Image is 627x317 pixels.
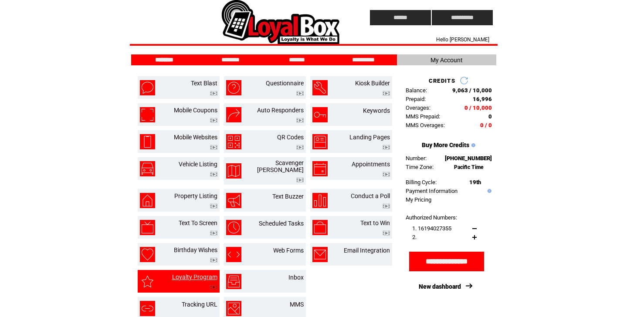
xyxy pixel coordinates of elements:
[277,134,304,141] a: QR Codes
[288,274,304,281] a: Inbox
[174,246,217,253] a: Birthday Wishes
[257,107,304,114] a: Auto Responders
[273,247,304,254] a: Web Forms
[406,196,431,203] a: My Pricing
[312,193,328,208] img: conduct-a-poll.png
[485,189,491,193] img: help.gif
[312,247,328,262] img: email-integration.png
[296,178,304,182] img: video.png
[383,172,390,177] img: video.png
[140,274,155,289] img: loyalty-program.png
[210,231,217,236] img: video.png
[488,113,492,120] span: 0
[259,220,304,227] a: Scheduled Tasks
[140,301,155,316] img: tracking-url.png
[210,204,217,209] img: video.png
[344,247,390,254] a: Email Integration
[406,155,427,162] span: Number:
[383,204,390,209] img: video.png
[429,78,455,84] span: CREDITS
[312,220,328,235] img: text-to-win.png
[210,118,217,123] img: video.png
[406,122,445,128] span: MMS Overages:
[210,91,217,96] img: video.png
[140,247,155,262] img: birthday-wishes.png
[174,107,217,114] a: Mobile Coupons
[452,87,492,94] span: 9,063 / 10,000
[445,155,492,162] span: [PHONE_NUMBER]
[226,301,241,316] img: mms.png
[210,172,217,177] img: video.png
[140,107,155,122] img: mobile-coupons.png
[226,80,241,95] img: questionnaire.png
[360,219,390,226] a: Text to Win
[174,134,217,141] a: Mobile Websites
[406,105,430,111] span: Overages:
[383,91,390,96] img: video.png
[191,80,217,87] a: Text Blast
[210,285,217,290] img: video.png
[296,118,304,123] img: video.png
[406,96,426,102] span: Prepaid:
[422,142,469,148] a: Buy More Credits
[383,231,390,236] img: video.png
[349,134,390,141] a: Landing Pages
[406,87,427,94] span: Balance:
[140,161,155,176] img: vehicle-listing.png
[406,214,457,221] span: Authorized Numbers:
[412,225,451,232] span: 1. 16194027355
[266,80,304,87] a: Questionnaire
[296,91,304,96] img: video.png
[430,57,463,64] span: My Account
[226,107,241,122] img: auto-responders.png
[406,188,458,194] a: Payment Information
[436,37,489,43] span: Hello [PERSON_NAME]
[406,179,437,185] span: Billing Cycle:
[363,107,390,114] a: Keywords
[179,161,217,168] a: Vehicle Listing
[226,134,241,149] img: qr-codes.png
[383,145,390,150] img: video.png
[140,80,155,95] img: text-blast.png
[140,134,155,149] img: mobile-websites.png
[226,163,241,179] img: scavenger-hunt.png
[355,80,390,87] a: Kiosk Builder
[296,145,304,150] img: video.png
[172,273,217,280] a: Loyalty Program
[464,105,492,111] span: 0 / 10,000
[406,113,440,120] span: MMS Prepaid:
[351,192,390,199] a: Conduct a Poll
[473,96,492,102] span: 16,996
[480,122,492,128] span: 0 / 0
[312,107,328,122] img: keywords.png
[226,193,241,208] img: text-buzzer.png
[290,301,304,308] a: MMS
[174,192,217,199] a: Property Listing
[469,143,475,147] img: help.gif
[226,220,241,235] img: scheduled-tasks.png
[140,193,155,208] img: property-listing.png
[406,164,434,170] span: Time Zone:
[352,161,390,168] a: Appointments
[412,234,417,240] span: 2.
[210,258,217,263] img: video.png
[272,193,304,200] a: Text Buzzer
[312,80,328,95] img: kiosk-builder.png
[312,134,328,149] img: landing-pages.png
[226,274,241,289] img: inbox.png
[312,161,328,176] img: appointments.png
[210,145,217,150] img: video.png
[182,301,217,308] a: Tracking URL
[179,219,217,226] a: Text To Screen
[469,179,481,185] span: 19th
[419,283,461,290] a: New dashboard
[226,247,241,262] img: web-forms.png
[140,220,155,235] img: text-to-screen.png
[257,159,304,173] a: Scavenger [PERSON_NAME]
[454,164,484,170] span: Pacific Time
